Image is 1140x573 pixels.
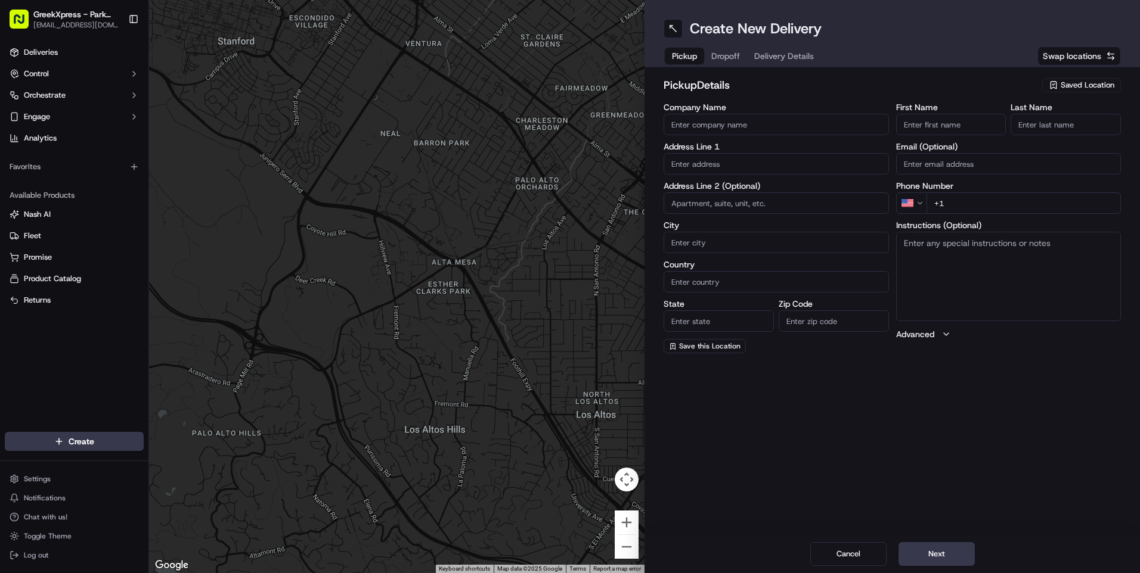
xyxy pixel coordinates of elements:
[1037,46,1121,66] button: Swap locations
[664,153,889,175] input: Enter address
[10,209,139,220] a: Nash AI
[593,565,641,572] a: Report a map error
[33,20,119,30] button: [EMAIL_ADDRESS][DOMAIN_NAME]
[615,535,639,559] button: Zoom out
[664,192,889,214] input: Apartment, suite, unit, etc.
[24,273,81,284] span: Product Catalog
[24,90,66,101] span: Orchestrate
[24,295,51,306] span: Returns
[896,182,1122,190] label: Phone Number
[33,8,119,20] button: GreekXpress - Park Slope
[779,300,889,308] label: Zip Code
[5,107,144,126] button: Engage
[10,295,139,306] a: Returns
[24,47,58,58] span: Deliveries
[24,512,67,522] span: Chat with us!
[664,77,1035,94] h2: pickup Details
[896,142,1122,151] label: Email (Optional)
[24,531,72,541] span: Toggle Theme
[24,474,51,484] span: Settings
[754,50,814,62] span: Delivery Details
[896,103,1006,111] label: First Name
[679,341,741,351] span: Save this Location
[5,547,144,563] button: Log out
[5,86,144,105] button: Orchestrate
[896,328,1122,340] button: Advanced
[5,248,144,267] button: Promise
[5,226,144,245] button: Fleet
[24,111,50,122] span: Engage
[664,300,774,308] label: State
[664,232,889,253] input: Enter city
[896,114,1006,135] input: Enter first name
[664,142,889,151] label: Address Line 1
[5,43,144,62] a: Deliveries
[810,542,887,566] button: Cancel
[5,205,144,224] button: Nash AI
[5,490,144,506] button: Notifications
[927,192,1122,214] input: Enter phone number
[1011,103,1121,111] label: Last Name
[1042,77,1121,94] button: Saved Location
[5,432,144,451] button: Create
[24,133,57,144] span: Analytics
[24,493,66,503] span: Notifications
[779,310,889,332] input: Enter zip code
[5,269,144,288] button: Product Catalog
[5,64,144,83] button: Control
[896,221,1122,229] label: Instructions (Optional)
[5,5,123,33] button: GreekXpress - Park Slope[EMAIL_ADDRESS][DOMAIN_NAME]
[24,209,51,220] span: Nash AI
[711,50,740,62] span: Dropoff
[896,153,1122,175] input: Enter email address
[569,565,586,572] a: Terms (opens in new tab)
[664,260,889,269] label: Country
[10,273,139,284] a: Product Catalog
[24,231,41,241] span: Fleet
[5,186,144,205] div: Available Products
[5,291,144,310] button: Returns
[497,565,562,572] span: Map data ©2025 Google
[664,339,746,353] button: Save this Location
[439,565,490,573] button: Keyboard shortcuts
[5,157,144,176] div: Favorites
[5,528,144,544] button: Toggle Theme
[5,509,144,525] button: Chat with us!
[24,550,48,560] span: Log out
[1061,80,1114,91] span: Saved Location
[664,221,889,229] label: City
[664,114,889,135] input: Enter company name
[10,252,139,263] a: Promise
[152,558,191,573] img: Google
[24,68,49,79] span: Control
[896,328,934,340] label: Advanced
[5,129,144,148] a: Analytics
[615,468,639,491] button: Map camera controls
[664,310,774,332] input: Enter state
[664,271,889,292] input: Enter country
[690,19,822,38] h1: Create New Delivery
[899,542,975,566] button: Next
[152,558,191,573] a: Open this area in Google Maps (opens a new window)
[615,510,639,534] button: Zoom in
[1043,50,1101,62] span: Swap locations
[664,182,889,190] label: Address Line 2 (Optional)
[10,231,139,241] a: Fleet
[5,471,144,487] button: Settings
[69,435,94,447] span: Create
[672,50,697,62] span: Pickup
[24,252,52,263] span: Promise
[664,103,889,111] label: Company Name
[1011,114,1121,135] input: Enter last name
